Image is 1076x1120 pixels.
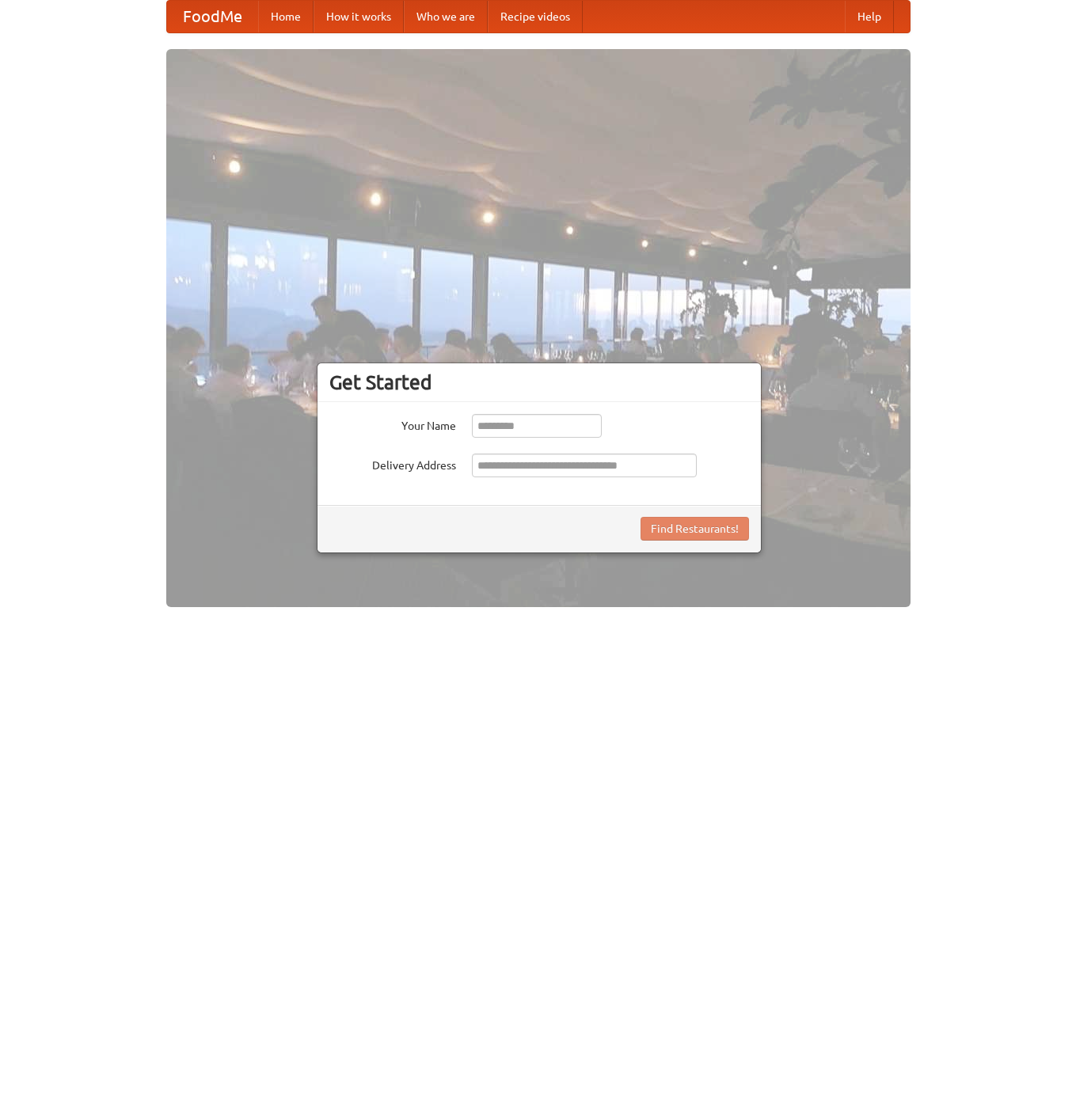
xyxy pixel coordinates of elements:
[404,1,488,32] a: Who we are
[258,1,314,32] a: Home
[329,454,456,473] label: Delivery Address
[488,1,583,32] a: Recipe videos
[329,414,456,434] label: Your Name
[845,1,894,32] a: Help
[641,517,749,541] button: Find Restaurants!
[329,370,749,394] h3: Get Started
[314,1,404,32] a: How it works
[167,1,258,32] a: FoodMe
